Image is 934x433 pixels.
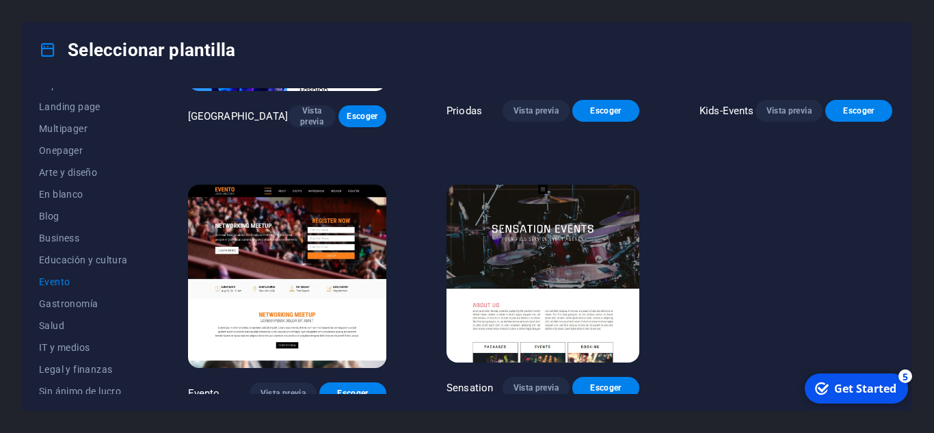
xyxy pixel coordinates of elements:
span: Arte y diseño [39,167,128,178]
button: Vista previa [503,377,570,399]
button: Escoger [572,100,639,122]
button: Salud [39,315,128,337]
span: Legal y finanzas [39,364,128,375]
span: Evento [39,276,128,287]
span: Multipager [39,123,128,134]
img: Evento [188,185,386,368]
span: Escoger [330,388,375,399]
button: Escoger [319,382,386,404]
p: [GEOGRAPHIC_DATA] [188,109,288,123]
p: Priodas [446,104,482,118]
button: Vista previa [250,382,317,404]
button: Landing page [39,96,128,118]
span: IT y medios [39,342,128,353]
span: Gastronomía [39,298,128,309]
img: Sensation [446,185,639,363]
span: Salud [39,320,128,331]
button: Arte y diseño [39,161,128,183]
span: En blanco [39,189,128,200]
button: IT y medios [39,337,128,358]
span: Vista previa [299,105,325,127]
button: Sin ánimo de lucro [39,380,128,402]
button: Vista previa [756,100,823,122]
button: Vista previa [288,105,336,127]
span: Escoger [349,111,375,122]
button: Escoger [572,377,639,399]
span: Vista previa [766,105,812,116]
span: Educación y cultura [39,254,128,265]
div: Get Started [37,13,99,28]
button: Onepager [39,140,128,161]
button: Escoger [338,105,386,127]
p: Kids-Events [699,104,754,118]
span: Escoger [583,382,628,393]
span: Blog [39,211,128,222]
button: Gastronomía [39,293,128,315]
button: Legal y finanzas [39,358,128,380]
button: Multipager [39,118,128,140]
span: Business [39,233,128,244]
span: Onepager [39,145,128,156]
span: Escoger [583,105,628,116]
button: Escoger [825,100,892,122]
div: 5 [101,1,115,15]
button: En blanco [39,183,128,205]
span: Vista previa [261,388,306,399]
span: Sin ánimo de lucro [39,386,128,397]
span: Vista previa [513,105,559,116]
button: Evento [39,271,128,293]
p: Evento [188,386,220,400]
button: Business [39,227,128,249]
span: Escoger [836,105,881,116]
button: Educación y cultura [39,249,128,271]
button: Blog [39,205,128,227]
span: Landing page [39,101,128,112]
p: Sensation [446,381,493,395]
button: Vista previa [503,100,570,122]
h4: Seleccionar plantilla [39,39,235,61]
span: Vista previa [513,382,559,393]
div: Get Started 5 items remaining, 0% complete [8,5,111,36]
